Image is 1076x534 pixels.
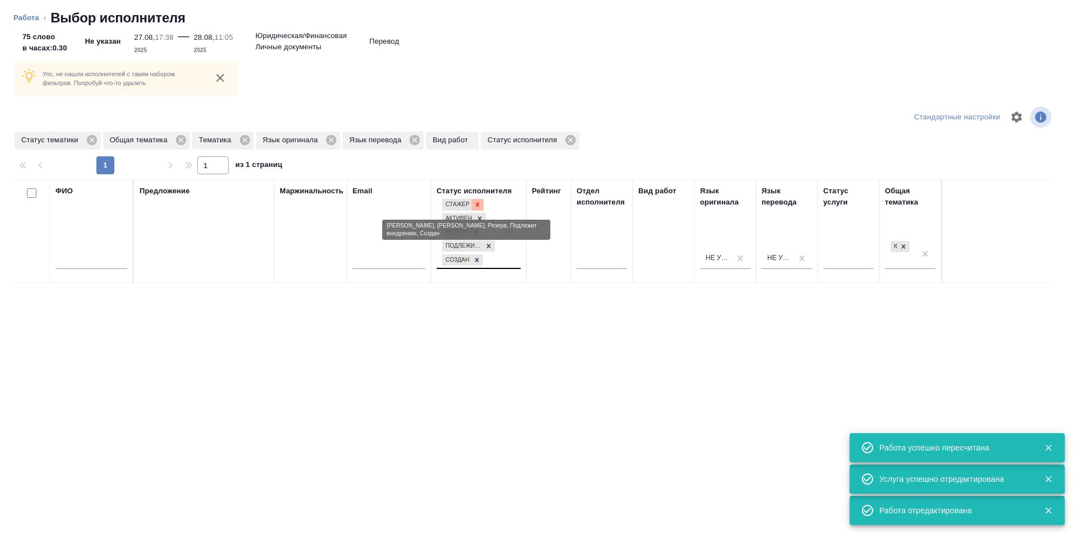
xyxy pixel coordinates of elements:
[700,185,750,208] div: Язык оригинала
[442,199,471,211] div: Стажер
[706,253,731,263] div: Не указан
[212,69,229,86] button: close
[767,253,793,263] div: Не указан
[22,31,67,43] p: 75 слово
[194,33,215,41] p: 28.08,
[103,132,190,150] div: Общая тематика
[442,213,474,225] div: Активен
[342,132,424,150] div: Язык перевода
[532,185,561,197] div: Рейтинг
[256,30,347,41] p: Юридическая/Финансовая
[178,27,189,56] div: —
[885,185,935,208] div: Общая тематика
[1037,505,1060,516] button: Закрыть
[442,226,470,238] div: Резерв
[43,69,203,87] p: Упс, не нашли исполнителей с таким набором фильтров. Попробуй что-то удалить
[442,240,483,252] div: Подлежит внедрению
[13,13,39,22] a: Работа
[44,12,46,24] li: ‹
[1003,104,1030,131] span: Настроить таблицу
[441,253,484,267] div: Стажер, Активен, Резерв, Подлежит внедрению, Создан
[441,212,487,226] div: Стажер, Активен, Резерв, Подлежит внедрению, Создан
[1030,106,1054,128] span: Посмотреть информацию
[577,185,627,208] div: Отдел исполнителя
[155,33,173,41] p: 17:38
[441,225,483,239] div: Стажер, Активен, Резерв, Подлежит внедрению, Создан
[891,241,897,253] div: Юридическая/Финансовая
[369,36,399,47] p: Перевод
[256,132,341,150] div: Язык оригинала
[140,185,190,197] div: Предложение
[879,442,1027,453] div: Работа успешно пересчитана
[13,9,1063,27] nav: breadcrumb
[638,185,676,197] div: Вид работ
[1037,443,1060,453] button: Закрыть
[911,109,1003,126] div: split button
[349,134,405,146] p: Язык перевода
[134,33,155,41] p: 27.08,
[21,134,82,146] p: Статус тематики
[192,132,254,150] div: Тематика
[55,185,73,197] div: ФИО
[235,158,282,174] span: из 1 страниц
[762,185,812,208] div: Язык перевода
[15,132,101,150] div: Статус тематики
[433,134,472,146] p: Вид работ
[488,134,561,146] p: Статус исполнителя
[889,240,911,254] div: Юридическая/Финансовая
[879,505,1027,516] div: Работа отредактирована
[199,134,235,146] p: Тематика
[823,185,874,208] div: Статус услуги
[215,33,233,41] p: 11:05
[1037,474,1060,484] button: Закрыть
[437,185,512,197] div: Статус исполнителя
[280,185,344,197] div: Маржинальность
[481,132,579,150] div: Статус исполнителя
[263,134,322,146] p: Язык оригинала
[442,254,471,266] div: Создан
[879,473,1027,485] div: Услуга успешно отредактирована
[353,185,372,197] div: Email
[50,9,185,27] h2: Выбор исполнителя
[110,134,171,146] p: Общая тематика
